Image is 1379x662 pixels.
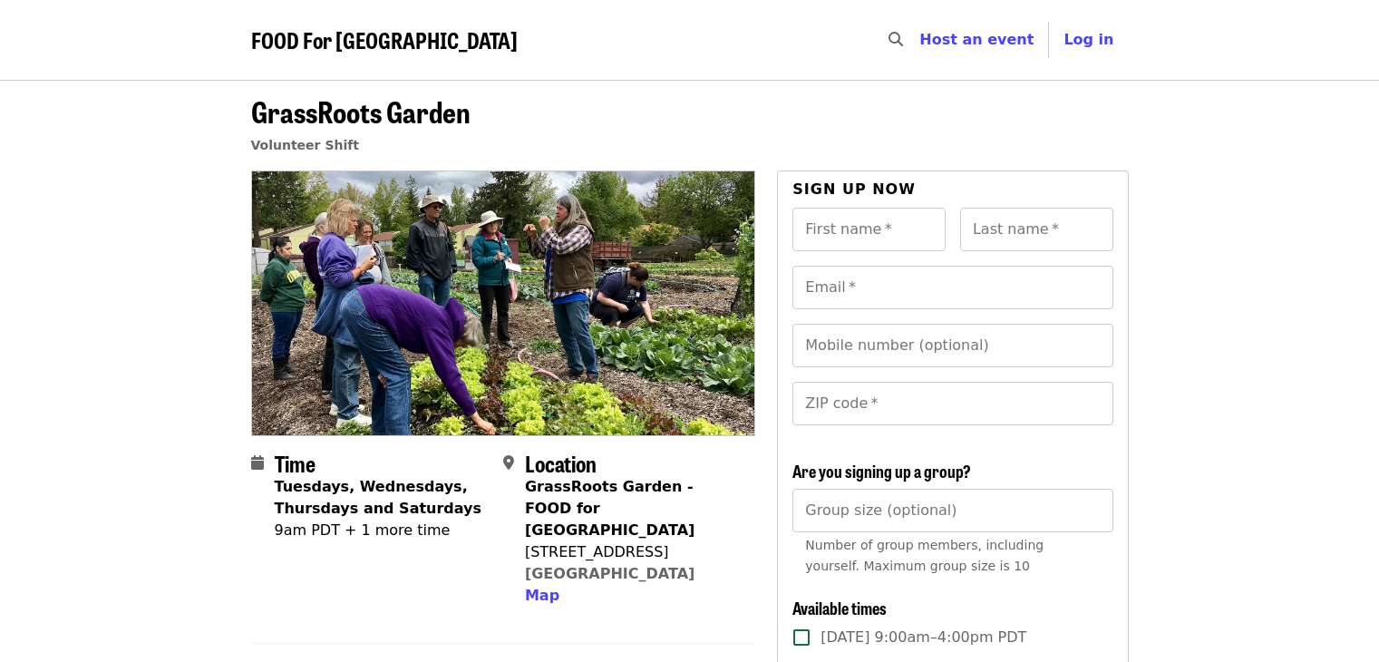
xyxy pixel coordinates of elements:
input: [object Object] [792,489,1112,532]
a: FOOD For [GEOGRAPHIC_DATA] [251,27,518,54]
strong: GrassRoots Garden - FOOD for [GEOGRAPHIC_DATA] [525,478,694,539]
input: Search [914,18,928,62]
input: Email [792,266,1112,309]
input: Last name [960,208,1113,251]
span: Are you signing up a group? [792,459,971,482]
span: Available times [792,596,887,619]
span: Time [275,447,316,479]
a: Host an event [919,31,1034,48]
span: Map [525,587,559,604]
button: Log in [1049,22,1128,58]
input: Mobile number (optional) [792,324,1112,367]
span: FOOD For [GEOGRAPHIC_DATA] [251,24,518,55]
div: 9am PDT + 1 more time [275,520,489,541]
a: Volunteer Shift [251,138,360,152]
span: [DATE] 9:00am–4:00pm PDT [821,627,1026,648]
input: First name [792,208,946,251]
div: [STREET_ADDRESS] [525,541,741,563]
input: ZIP code [792,382,1112,425]
span: Sign up now [792,180,916,198]
a: [GEOGRAPHIC_DATA] [525,565,694,582]
img: GrassRoots Garden organized by FOOD For Lane County [252,171,755,434]
span: Location [525,447,597,479]
span: Number of group members, including yourself. Maximum group size is 10 [805,538,1044,573]
i: calendar icon [251,454,264,472]
span: Log in [1063,31,1113,48]
span: GrassRoots Garden [251,90,471,132]
strong: Tuesdays, Wednesdays, Thursdays and Saturdays [275,478,482,517]
i: map-marker-alt icon [503,454,514,472]
button: Map [525,585,559,607]
i: search icon [889,31,903,48]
